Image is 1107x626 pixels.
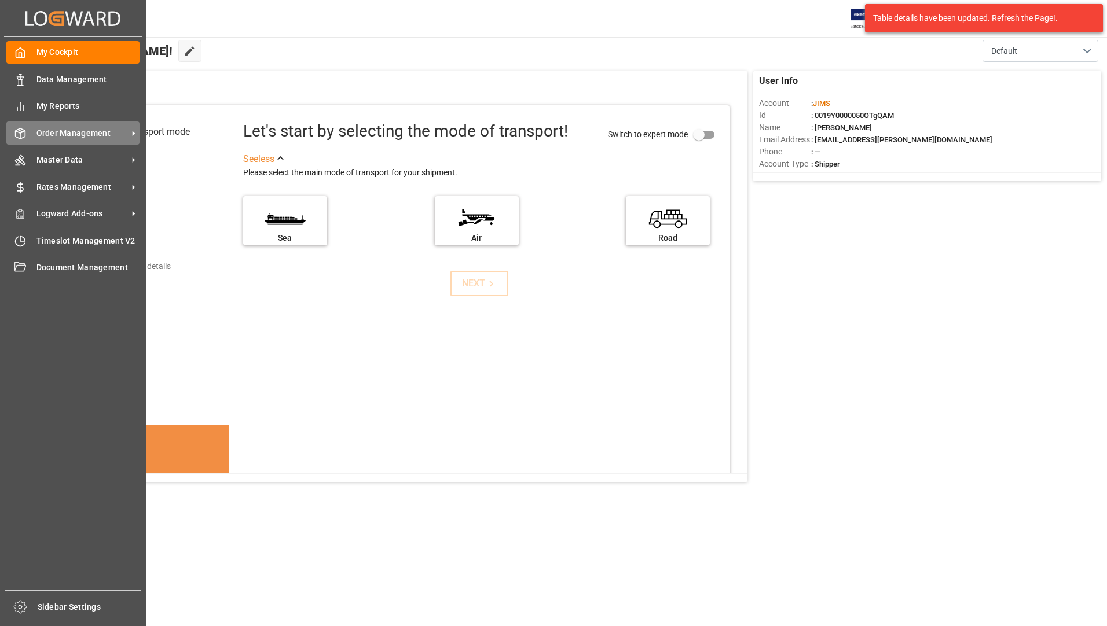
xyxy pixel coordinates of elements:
span: Sidebar Settings [38,601,141,613]
a: Document Management [6,256,140,279]
span: Email Address [759,134,811,146]
span: Account Type [759,158,811,170]
a: My Cockpit [6,41,140,64]
img: Exertis%20JAM%20-%20Email%20Logo.jpg_1722504956.jpg [851,9,891,29]
div: Table details have been updated. Refresh the Page!. [873,12,1086,24]
div: NEXT [462,277,497,290]
span: Default [991,45,1017,57]
div: Air [441,232,513,244]
span: Logward Add-ons [36,208,128,220]
span: : — [811,148,820,156]
span: User Info [759,74,798,88]
span: Timeslot Management V2 [36,235,140,247]
a: My Reports [6,95,140,117]
span: : [EMAIL_ADDRESS][PERSON_NAME][DOMAIN_NAME] [811,135,992,144]
span: Account [759,97,811,109]
span: Master Data [36,154,128,166]
a: Timeslot Management V2 [6,229,140,252]
div: Add shipping details [98,260,171,273]
span: My Cockpit [36,46,140,58]
span: Document Management [36,262,140,274]
span: Rates Management [36,181,128,193]
div: Road [632,232,704,244]
span: My Reports [36,100,140,112]
span: : [PERSON_NAME] [811,123,872,132]
div: Sea [249,232,321,244]
span: Hello [PERSON_NAME]! [48,40,173,62]
span: Order Management [36,127,128,139]
button: open menu [983,40,1098,62]
span: JIMS [813,99,830,108]
span: Phone [759,146,811,158]
span: : 0019Y0000050OTgQAM [811,111,894,120]
button: NEXT [450,271,508,296]
div: Let's start by selecting the mode of transport! [243,119,568,143]
a: Data Management [6,68,140,90]
span: : Shipper [811,160,840,168]
div: See less [243,152,274,166]
span: Data Management [36,73,140,86]
span: : [811,99,830,108]
span: Switch to expert mode [608,129,688,138]
span: Name [759,121,811,134]
div: Please select the main mode of transport for your shipment. [243,166,721,180]
span: Id [759,109,811,121]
